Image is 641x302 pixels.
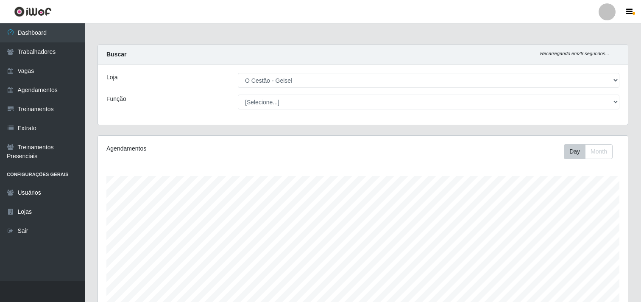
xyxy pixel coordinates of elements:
label: Loja [106,73,117,82]
button: Month [585,144,613,159]
button: Day [564,144,585,159]
div: Agendamentos [106,144,313,153]
img: CoreUI Logo [14,6,52,17]
div: Toolbar with button groups [564,144,619,159]
strong: Buscar [106,51,126,58]
label: Função [106,95,126,103]
i: Recarregando em 28 segundos... [540,51,609,56]
div: First group [564,144,613,159]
